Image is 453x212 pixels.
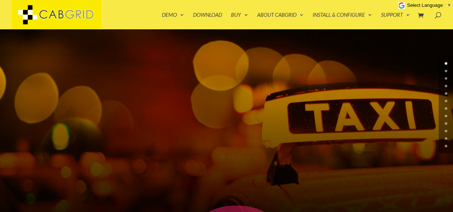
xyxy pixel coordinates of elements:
a: 5 [445,100,447,102]
a: 3 [445,85,447,87]
a: 11 [445,145,447,147]
span: Select Language [407,3,443,8]
span: ▼ [447,3,452,8]
a: Install & Configure [313,12,372,29]
a: 10 [445,137,447,140]
a: 6 [445,107,447,110]
a: Download [193,12,222,29]
a: 1 [445,70,447,72]
a: Select Language​ [407,3,452,8]
a: 8 [445,122,447,125]
a: 9 [445,130,447,132]
a: 4 [445,92,447,95]
a: Support [381,12,410,29]
a: CabGrid Taxi Plugin [12,10,101,18]
a: 2 [445,77,447,80]
a: 7 [445,115,447,117]
a: 0 [445,62,447,65]
a: About CabGrid [257,12,304,29]
a: Demo [162,12,184,29]
a: Buy [231,12,248,29]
